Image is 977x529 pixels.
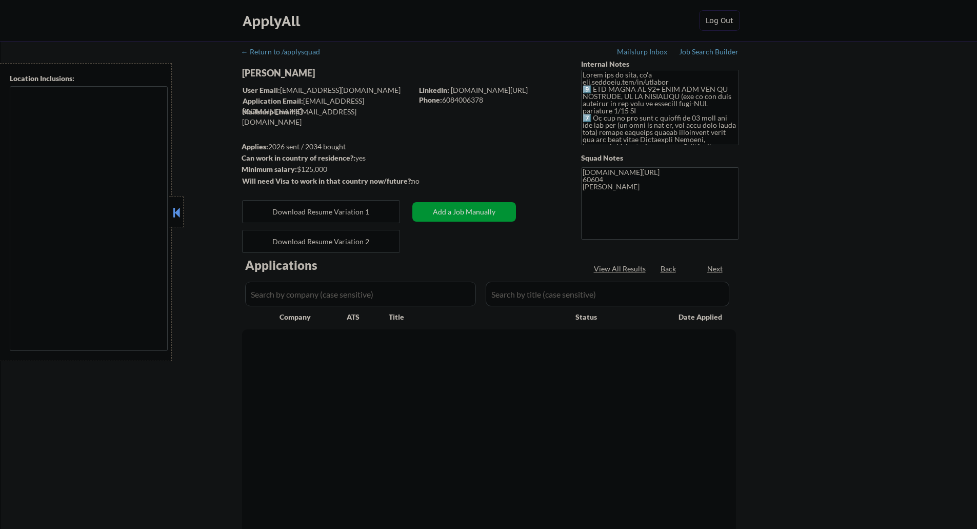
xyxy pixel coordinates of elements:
[594,264,649,274] div: View All Results
[243,12,303,30] div: ApplyAll
[617,48,668,55] div: Mailslurp Inbox
[241,48,330,55] div: ← Return to /applysquad
[242,107,412,127] div: [EMAIL_ADDRESS][DOMAIN_NAME]
[242,200,400,223] button: Download Resume Variation 1
[419,95,442,104] strong: Phone:
[242,107,295,116] strong: Mailslurp Email:
[242,142,412,152] div: 2026 sent / 2034 bought
[419,86,449,94] strong: LinkedIn:
[581,153,739,163] div: Squad Notes
[389,312,566,322] div: Title
[411,176,441,186] div: no
[661,264,677,274] div: Back
[419,95,564,105] div: 6084006378
[581,59,739,69] div: Internal Notes
[10,73,168,84] div: Location Inclusions:
[451,86,528,94] a: [DOMAIN_NAME][URL]
[679,312,724,322] div: Date Applied
[242,230,400,253] button: Download Resume Variation 2
[243,96,412,116] div: [EMAIL_ADDRESS][DOMAIN_NAME]
[707,264,724,274] div: Next
[486,282,729,306] input: Search by title (case sensitive)
[242,142,268,151] strong: Applies:
[699,10,740,31] button: Log Out
[412,202,516,222] button: Add a Job Manually
[242,153,355,162] strong: Can work in country of residence?:
[243,85,412,95] div: [EMAIL_ADDRESS][DOMAIN_NAME]
[245,282,476,306] input: Search by company (case sensitive)
[242,153,409,163] div: yes
[242,177,413,185] strong: Will need Visa to work in that country now/future?:
[242,164,412,174] div: $125,000
[347,312,389,322] div: ATS
[243,86,280,94] strong: User Email:
[242,67,453,80] div: [PERSON_NAME]
[575,307,664,326] div: Status
[243,96,303,105] strong: Application Email:
[280,312,347,322] div: Company
[245,259,347,271] div: Applications
[679,48,739,55] div: Job Search Builder
[241,48,330,58] a: ← Return to /applysquad
[617,48,668,58] a: Mailslurp Inbox
[242,165,297,173] strong: Minimum salary:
